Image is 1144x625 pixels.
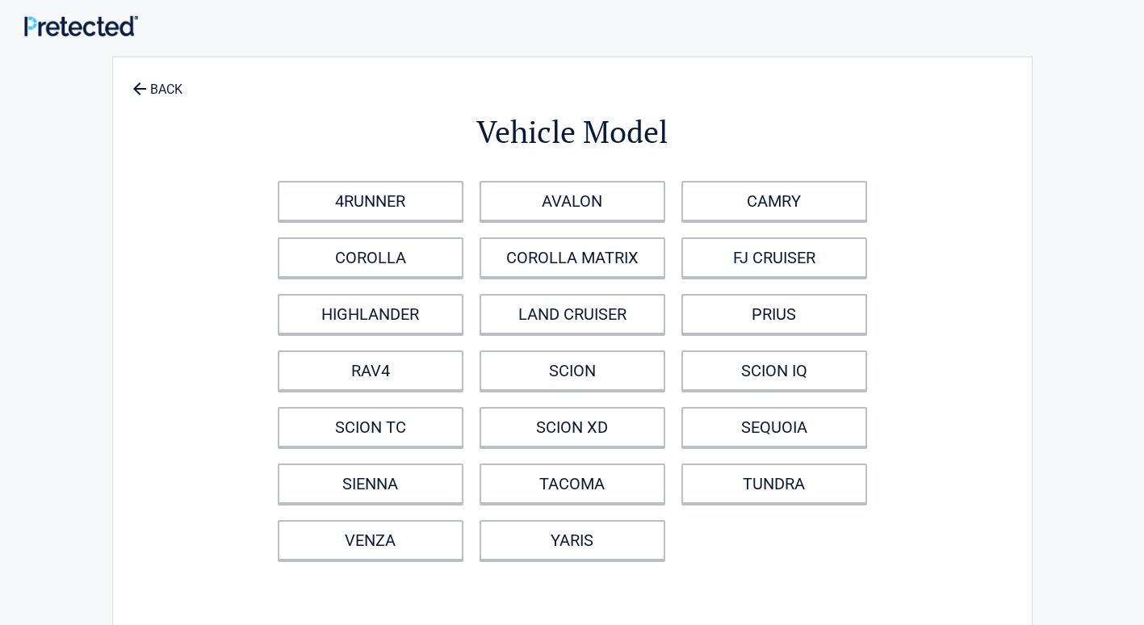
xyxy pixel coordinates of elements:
a: AVALON [480,181,665,221]
a: 4RUNNER [278,181,463,221]
h2: Vehicle Model [202,111,943,153]
a: SCION [480,350,665,391]
a: SCION IQ [681,350,867,391]
a: VENZA [278,520,463,560]
a: SCION TC [278,407,463,447]
a: BACK [129,68,186,96]
img: Main Logo [24,15,138,36]
a: LAND CRUISER [480,294,665,334]
a: FJ CRUISER [681,237,867,278]
a: RAV4 [278,350,463,391]
a: SEQUOIA [681,407,867,447]
a: HIGHLANDER [278,294,463,334]
a: SIENNA [278,464,463,504]
a: TUNDRA [681,464,867,504]
a: YARIS [480,520,665,560]
a: COROLLA [278,237,463,278]
a: TACOMA [480,464,665,504]
a: COROLLA MATRIX [480,237,665,278]
a: PRIUS [681,294,867,334]
a: CAMRY [681,181,867,221]
a: SCION XD [480,407,665,447]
